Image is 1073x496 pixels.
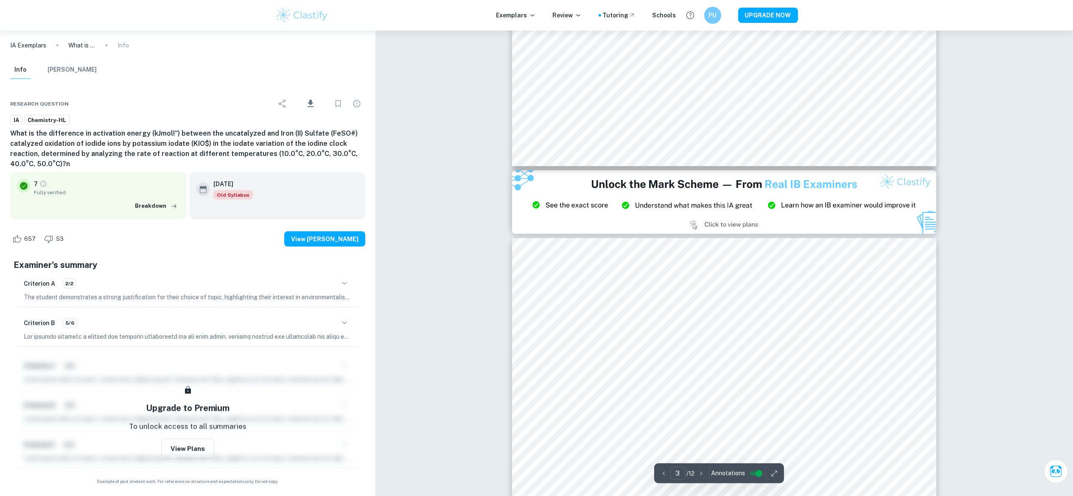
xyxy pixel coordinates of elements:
button: UPGRADE NOW [738,8,798,23]
span: Chemistry-HL [25,116,69,125]
p: / 12 [687,469,695,478]
span: 53 [51,235,68,243]
h5: Examiner's summary [14,259,362,271]
span: Fully verified [34,189,179,196]
div: Share [274,95,291,112]
span: 5/6 [62,319,77,327]
button: Info [10,61,31,79]
h6: Criterion B [24,318,55,328]
h6: What is the difference in activation energy (kJmol!") between the uncatalyzed and Iron (II) Sulfa... [10,128,365,169]
button: Help and Feedback [683,8,698,22]
p: Review [553,11,582,20]
span: Example of past student work. For reference on structure and expectations only. Do not copy. [10,479,365,485]
a: IA [10,115,22,125]
span: Annotations [712,469,745,478]
span: IA [11,116,22,125]
img: Clastify logo [275,7,329,24]
div: Report issue [348,95,365,112]
a: Schools [653,11,676,20]
h6: Criterion A [24,279,55,288]
img: Ad [512,170,936,234]
div: Dislike [42,232,68,246]
h6: [DATE] [213,179,246,189]
span: Old Syllabus [213,190,253,200]
p: To unlock access to all summaries [129,421,247,432]
a: Grade fully verified [39,180,47,188]
h6: PU [708,11,717,20]
div: Like [10,232,40,246]
h5: Upgrade to Premium [146,402,230,415]
p: Exemplars [496,11,536,20]
p: 7 [34,179,38,189]
div: Bookmark [330,95,347,112]
span: 2/2 [62,280,76,287]
p: Info [118,41,129,50]
button: View [PERSON_NAME] [284,231,365,247]
div: Starting from the May 2025 session, the Chemistry IA requirements have changed. It's OK to refer ... [213,190,253,200]
p: What is the difference in activation energy (kJmol!") between the uncatalyzed and Iron (II) Sulfa... [68,41,95,50]
button: Breakdown [133,200,179,212]
a: Chemistry-HL [24,115,70,125]
a: Tutoring [603,11,636,20]
p: Lor ipsumdo sitametc a elitsed doe temporin utlaboreetd ma ali enim admin, veniamq nostrud exe ul... [24,332,352,341]
button: View Plans [161,439,214,459]
button: Ask Clai [1044,460,1068,483]
button: PU [704,7,721,24]
span: 657 [20,235,40,243]
span: Research question [10,100,69,108]
button: [PERSON_NAME] [48,61,97,79]
div: Download [293,93,328,115]
a: IA Exemplars [10,41,46,50]
p: The student demonstrates a strong justification for their choice of topic, highlighting their int... [24,293,352,302]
